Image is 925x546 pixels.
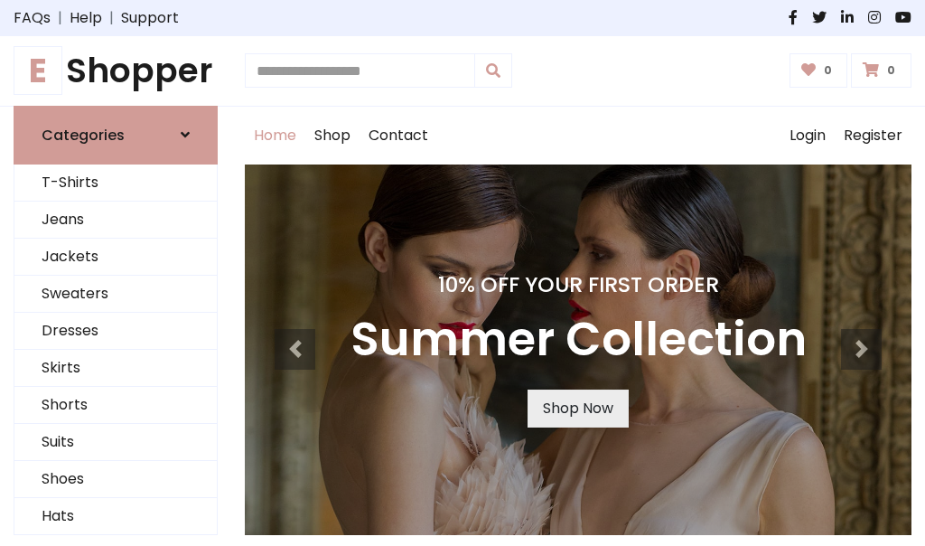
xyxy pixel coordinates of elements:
[851,53,911,88] a: 0
[14,350,217,387] a: Skirts
[14,106,218,165] a: Categories
[819,62,836,79] span: 0
[790,53,848,88] a: 0
[835,107,911,165] a: Register
[780,107,835,165] a: Login
[102,7,121,29] span: |
[121,7,179,29] a: Support
[14,7,51,29] a: FAQs
[14,239,217,276] a: Jackets
[350,312,807,368] h3: Summer Collection
[70,7,102,29] a: Help
[883,62,900,79] span: 0
[14,276,217,313] a: Sweaters
[245,107,305,165] a: Home
[14,51,218,91] h1: Shopper
[14,46,62,95] span: E
[360,107,437,165] a: Contact
[51,7,70,29] span: |
[14,51,218,91] a: EShopper
[42,127,125,144] h6: Categories
[14,202,217,239] a: Jeans
[14,387,217,424] a: Shorts
[305,107,360,165] a: Shop
[14,461,217,498] a: Shoes
[14,424,217,461] a: Suits
[14,498,217,535] a: Hats
[528,390,629,428] a: Shop Now
[350,272,807,297] h4: 10% Off Your First Order
[14,313,217,350] a: Dresses
[14,165,217,202] a: T-Shirts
